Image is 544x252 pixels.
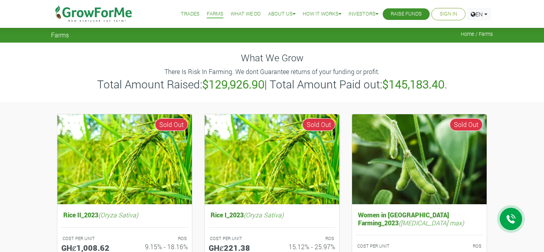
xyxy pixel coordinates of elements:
[205,114,339,205] img: growforme image
[303,10,341,18] a: How it Works
[63,235,117,242] p: COST PER UNIT
[450,118,483,131] span: Sold Out
[427,243,481,250] p: ROS
[181,10,200,18] a: Trades
[132,235,187,242] p: ROS
[207,10,223,18] a: Farms
[440,10,457,18] a: Sign In
[278,243,335,250] h6: 15.12% - 25.97%
[51,31,69,39] span: Farms
[461,31,493,37] span: Home / Farms
[202,77,264,92] b: $129,926.90
[467,8,491,20] a: EN
[51,52,493,64] h4: What We Grow
[268,10,295,18] a: About Us
[357,243,412,250] p: COST PER UNIT
[231,10,261,18] a: What We Do
[391,10,422,18] a: Raise Funds
[57,114,192,205] img: growforme image
[302,118,335,131] span: Sold Out
[61,209,188,221] h5: Rice II_2023
[244,211,284,219] i: (Oryza Sativa)
[352,114,487,205] img: growforme image
[98,211,138,219] i: (Oryza Sativa)
[209,209,335,221] h5: Rice I_2023
[155,118,188,131] span: Sold Out
[382,77,444,92] b: $145,183.40
[210,235,265,242] p: COST PER UNIT
[131,243,188,250] h6: 9.15% - 18.16%
[279,235,334,242] p: ROS
[399,219,464,227] i: ([MEDICAL_DATA] max)
[52,78,492,91] h3: Total Amount Raised: | Total Amount Paid out: .
[52,67,492,76] p: There Is Risk In Farming. We dont Guarantee returns of your funding or profit.
[348,10,378,18] a: Investors
[356,209,483,228] h5: Women in [GEOGRAPHIC_DATA] Farming_2023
